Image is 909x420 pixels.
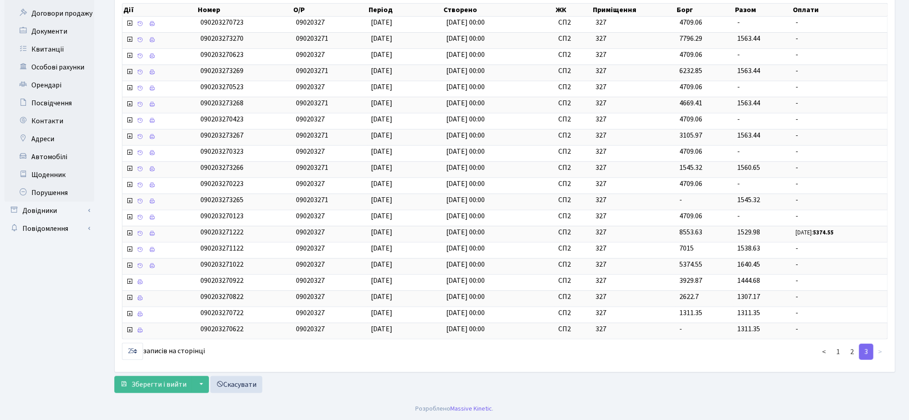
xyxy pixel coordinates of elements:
span: 090203271 [296,66,328,76]
span: [DATE] 00:00 [446,211,485,221]
span: - [796,147,884,157]
span: 4709.06 [679,82,702,92]
span: [DATE] 00:00 [446,260,485,269]
th: Разом [734,4,792,16]
span: [DATE] 00:00 [446,50,485,60]
span: - [738,179,740,189]
span: 090203270722 [200,308,244,318]
span: - [796,50,884,60]
span: 09020327 [296,114,325,124]
span: СП2 [558,195,588,205]
span: 09020327 [296,50,325,60]
span: [DATE] 00:00 [446,179,485,189]
span: 1529.98 [738,227,761,237]
span: - [796,163,884,173]
span: [DATE] 00:00 [446,163,485,173]
button: Зберегти і вийти [114,376,192,393]
span: 327 [596,163,672,173]
span: - [796,324,884,334]
span: - [796,260,884,270]
span: [DATE] [371,324,393,334]
span: [DATE] 00:00 [446,130,485,140]
span: 090203273269 [200,66,244,76]
span: СП2 [558,211,588,221]
span: 090203273268 [200,98,244,108]
span: 327 [596,130,672,141]
span: [DATE] [371,66,393,76]
th: Борг [676,4,734,16]
span: 327 [596,66,672,76]
span: 09020327 [296,276,325,286]
span: 090203270723 [200,17,244,27]
span: [DATE] 00:00 [446,147,485,156]
span: 09020327 [296,308,325,318]
span: СП2 [558,276,588,286]
span: 09020327 [296,260,325,269]
span: 327 [596,147,672,157]
th: ЖК [555,4,592,16]
span: 090203271 [296,98,328,108]
span: 327 [596,98,672,108]
span: 327 [596,324,672,334]
span: СП2 [558,243,588,254]
span: 4709.06 [679,179,702,189]
span: 1563.44 [738,130,761,140]
span: СП2 [558,98,588,108]
span: - [738,50,740,60]
span: [DATE] [371,130,393,140]
a: < [817,344,832,360]
span: СП2 [558,82,588,92]
span: - [738,114,740,124]
span: [DATE] [371,243,393,253]
span: СП2 [558,147,588,157]
span: [DATE] [371,292,393,302]
a: 2 [845,344,860,360]
span: 1545.32 [679,163,702,173]
a: Щоденник [4,166,94,184]
span: 1311.35 [738,308,761,318]
span: 09020327 [296,292,325,302]
label: записів на сторінці [122,343,205,360]
span: 090203270123 [200,211,244,221]
span: 1311.35 [738,324,761,334]
span: 327 [596,276,672,286]
span: [DATE] 00:00 [446,114,485,124]
span: СП2 [558,260,588,270]
span: [DATE] 00:00 [446,34,485,43]
span: - [796,179,884,189]
span: 090203271 [296,195,328,205]
span: [DATE] 00:00 [446,292,485,302]
th: Приміщення [592,4,676,16]
th: Період [368,4,443,16]
a: Довідники [4,202,94,220]
a: 1 [831,344,846,360]
a: Особові рахунки [4,58,94,76]
span: 090203271 [296,34,328,43]
span: 327 [596,82,672,92]
span: 4709.06 [679,17,702,27]
span: [DATE] [371,276,393,286]
span: [DATE] [371,163,393,173]
span: 4709.06 [679,114,702,124]
span: - [796,130,884,141]
span: [DATE] [371,211,393,221]
span: - [796,211,884,221]
span: 09020327 [296,243,325,253]
a: Квитанції [4,40,94,58]
span: 327 [596,179,672,189]
a: Автомобілі [4,148,94,166]
span: СП2 [558,324,588,334]
span: 09020327 [296,17,325,27]
span: - [796,243,884,254]
span: 327 [596,17,672,28]
span: - [679,195,682,205]
span: [DATE] 00:00 [446,195,485,205]
span: [DATE] [371,260,393,269]
span: 6232.85 [679,66,702,76]
span: 09020327 [296,179,325,189]
span: 4709.06 [679,211,702,221]
span: [DATE] 00:00 [446,243,485,253]
span: - [679,324,682,334]
span: СП2 [558,227,588,238]
span: [DATE] [371,147,393,156]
